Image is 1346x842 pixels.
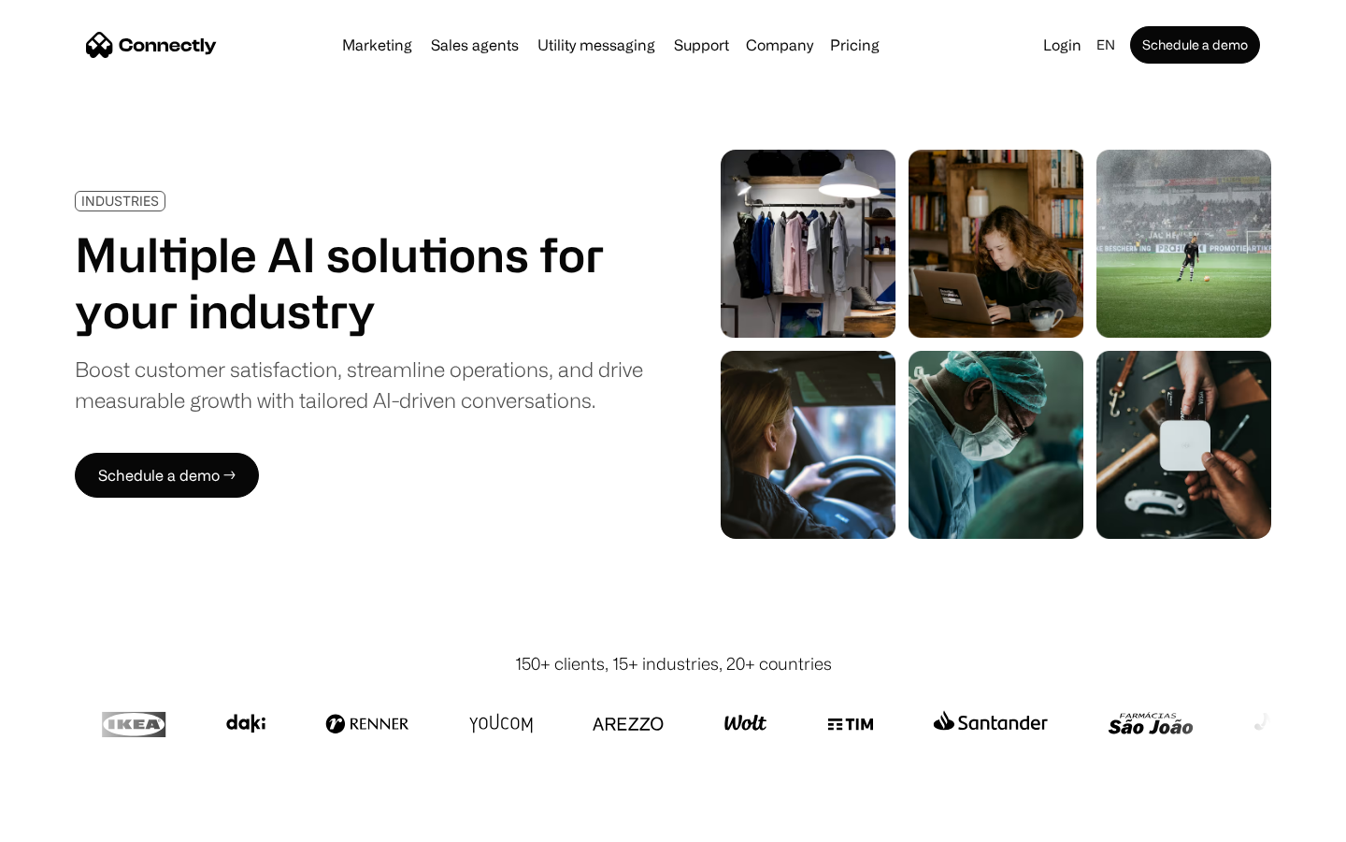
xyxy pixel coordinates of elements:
a: Support [666,37,737,52]
ul: Language list [37,809,112,835]
a: home [86,31,217,59]
a: Schedule a demo → [75,453,259,498]
div: Company [746,32,813,58]
div: Company [740,32,819,58]
div: en [1096,32,1115,58]
a: Marketing [335,37,420,52]
div: 150+ clients, 15+ industries, 20+ countries [515,651,832,676]
a: Utility messaging [530,37,663,52]
a: Sales agents [423,37,526,52]
div: Boost customer satisfaction, streamline operations, and drive measurable growth with tailored AI-... [75,354,643,415]
h1: Multiple AI solutions for your industry [75,226,643,339]
div: INDUSTRIES [81,194,159,208]
div: en [1089,32,1126,58]
a: Schedule a demo [1130,26,1260,64]
a: Pricing [823,37,887,52]
a: Login [1036,32,1089,58]
aside: Language selected: English [19,807,112,835]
